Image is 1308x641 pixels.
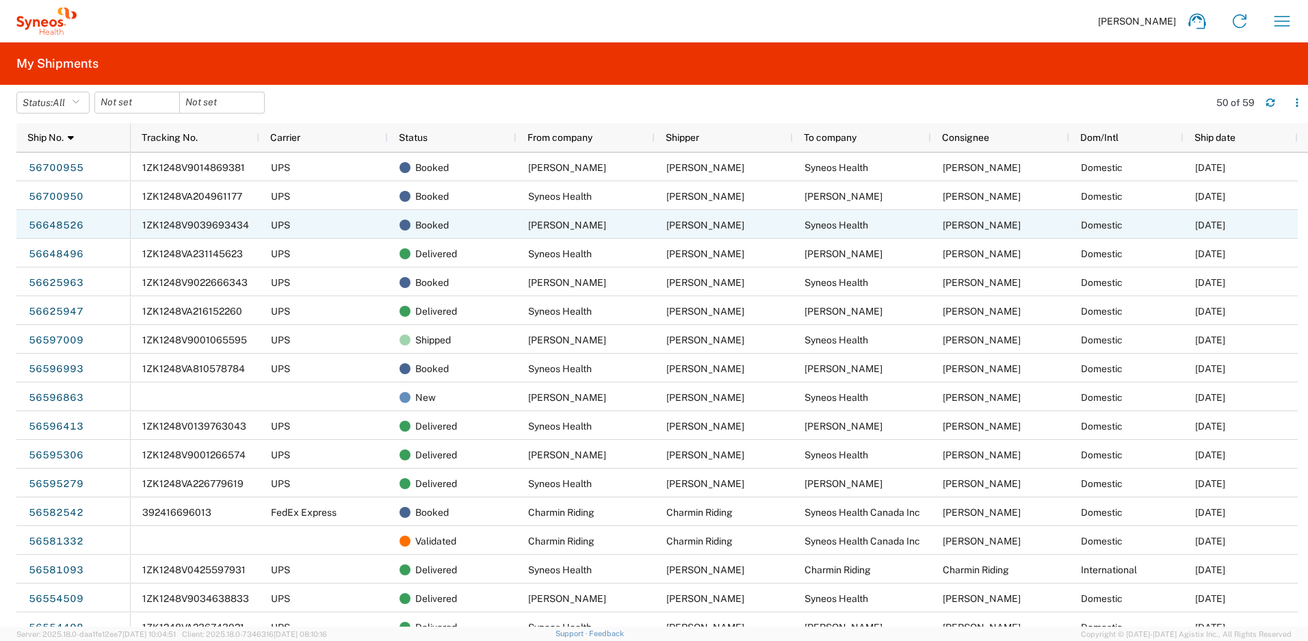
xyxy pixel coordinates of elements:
span: Shipped [415,326,451,354]
span: Juan Gonzalez [666,191,744,202]
span: Server: 2025.18.0-daa1fe12ee7 [16,630,176,638]
span: Charmin Riding [805,564,871,575]
span: Shaun Villafana [943,507,1021,518]
span: UPS [271,335,290,345]
span: Amanda Eiber [943,478,1021,489]
span: Booked [415,268,449,297]
span: Syneos Health [528,363,592,374]
span: Copyright © [DATE]-[DATE] Agistix Inc., All Rights Reserved [1081,628,1292,640]
span: Lauri Filar [943,421,1021,432]
span: Validated [415,527,456,555]
span: Shipper [666,132,699,143]
span: Louella Lutchi [943,622,1021,633]
a: 56581332 [28,531,84,553]
span: Alyssa Schmidt [943,248,1021,259]
button: Status:All [16,92,90,114]
span: Aimee Nguyen [666,162,744,173]
span: Syneos Health [528,306,592,317]
span: Juan Gonzalez [943,277,1021,288]
span: Marilyn Roman [666,277,744,288]
span: 08/25/2025 [1195,478,1225,489]
span: 08/28/2025 [1195,248,1225,259]
span: Carrier [270,132,300,143]
span: 1ZK1248VA231145623 [142,248,243,259]
span: Juan Gonzalez [943,449,1021,460]
span: Domestic [1081,277,1123,288]
span: UPS [271,421,290,432]
span: Delivered [415,584,457,613]
span: Charmin Riding [528,507,594,518]
a: 56648526 [28,215,84,237]
span: 08/22/2025 [1195,564,1225,575]
a: 56596993 [28,358,84,380]
span: Domestic [1081,306,1123,317]
span: UPS [271,191,290,202]
a: 56582542 [28,502,84,524]
input: Not set [180,92,264,113]
span: Syneos Health [805,449,868,460]
span: Marilyn Roman [805,306,882,317]
a: Support [555,629,590,638]
h2: My Shipments [16,55,99,72]
a: 56554498 [28,617,84,639]
span: Delivered [415,412,457,441]
a: 56595279 [28,473,84,495]
span: Syneos Health [528,191,592,202]
span: Syneos Health [805,220,868,231]
a: 56700950 [28,186,84,208]
span: Syneos Health [805,277,868,288]
span: Charmin Riding [666,507,733,518]
span: UPS [271,564,290,575]
a: 56700955 [28,157,84,179]
span: 08/25/2025 [1195,449,1225,460]
span: Domestic [1081,507,1123,518]
span: UPS [271,277,290,288]
span: Juan Gonzalez [666,248,744,259]
span: Shaun Villafana [943,536,1021,547]
span: Juan Gonzalez [666,363,744,374]
span: UPS [271,363,290,374]
span: 1ZK1248V9034638833 [142,593,249,604]
span: Juan Gonzalez [666,306,744,317]
span: [DATE] 08:10:16 [274,630,327,638]
span: Marilyn Roman [943,306,1021,317]
span: Juan Gonzalez [943,593,1021,604]
span: Ship date [1194,132,1235,143]
span: Lauri Filar [528,392,606,403]
span: 1ZK1248V9014869381 [142,162,245,173]
span: Domestic [1081,220,1123,231]
span: 08/20/2025 [1195,622,1225,633]
span: Syneos Health Canada Inc [805,536,920,547]
span: Charmin Riding [666,536,733,547]
span: Marilyn Roman [528,277,606,288]
span: Domestic [1081,536,1123,547]
span: Syneos Health [528,421,592,432]
span: 1ZK1248V9039693434 [142,220,249,231]
span: Amanda Eiber [805,478,882,489]
a: 56625963 [28,272,84,294]
span: Dom/Intl [1080,132,1119,143]
span: Syneos Health [805,593,868,604]
span: Booked [415,498,449,527]
span: 08/27/2025 [1195,277,1225,288]
a: 56596413 [28,416,84,438]
span: Juan Gonzalez [943,392,1021,403]
span: 1ZK1248VA810578784 [142,363,245,374]
span: 08/28/2025 [1195,220,1225,231]
span: Syneos Health Canada Inc [805,507,920,518]
span: Status [399,132,428,143]
span: 1ZK1248VA204961177 [142,191,242,202]
span: UPS [271,220,290,231]
span: Syneos Health [528,564,592,575]
span: 1ZK1248VA236743021 [142,622,244,633]
span: 08/25/2025 [1195,335,1225,345]
span: 08/26/2025 [1195,392,1225,403]
span: Domestic [1081,363,1123,374]
span: Booked [415,211,449,239]
span: Syneos Health [528,248,592,259]
span: UPS [271,478,290,489]
span: Alyssa Schmidt [528,220,606,231]
span: Louella Lutchi [805,622,882,633]
span: UPS [271,593,290,604]
span: Juan Gonzalez [666,622,744,633]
